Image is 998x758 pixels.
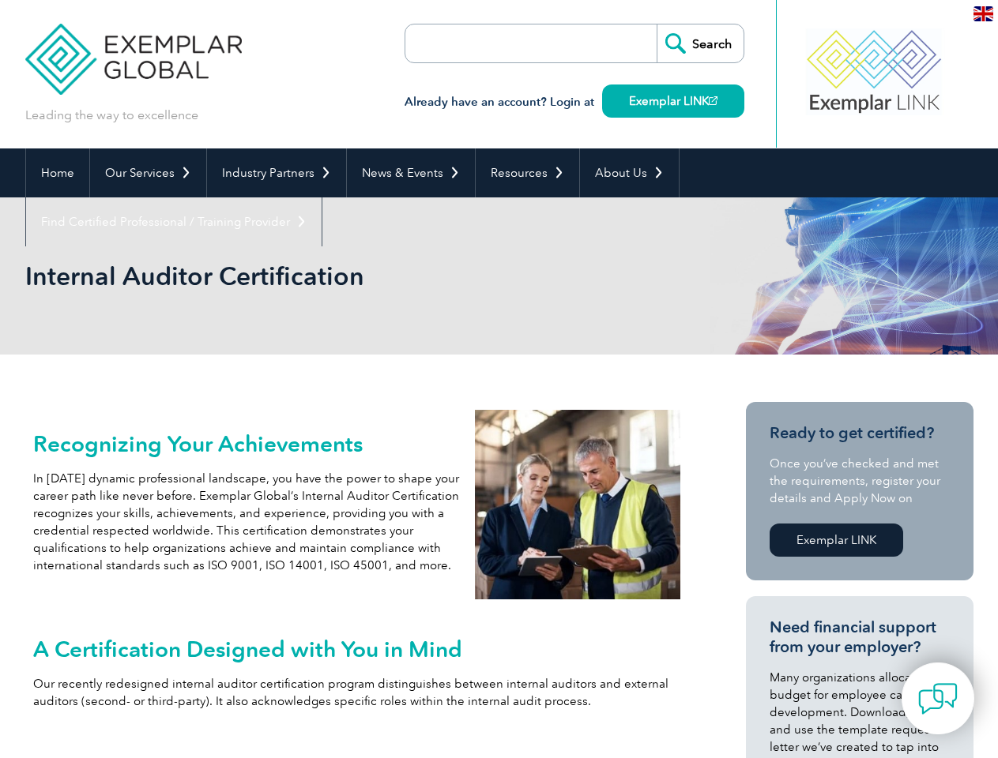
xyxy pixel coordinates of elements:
a: Our Services [90,148,206,197]
img: open_square.png [709,96,717,105]
h2: Recognizing Your Achievements [33,431,460,456]
p: Our recently redesigned internal auditor certification program distinguishes between internal aud... [33,675,681,710]
img: contact-chat.png [918,679,958,719]
p: In [DATE] dynamic professional landscape, you have the power to shape your career path like never... [33,470,460,574]
a: About Us [580,148,679,197]
a: Resources [476,148,579,197]
h3: Already have an account? Login at [405,92,744,112]
h3: Ready to get certified? [770,423,950,443]
img: en [974,6,993,21]
h3: Need financial support from your employer? [770,617,950,657]
a: Exemplar LINK [770,523,903,557]
input: Search [657,24,744,62]
p: Once you’ve checked and met the requirements, register your details and Apply Now on [770,455,950,507]
h2: A Certification Designed with You in Mind [33,636,681,662]
a: Exemplar LINK [602,84,744,118]
a: News & Events [347,148,475,197]
a: Home [26,148,89,197]
a: Industry Partners [207,148,346,197]
img: internal auditors [475,410,680,599]
a: Find Certified Professional / Training Provider [26,197,322,246]
p: Leading the way to excellence [25,107,198,124]
h1: Internal Auditor Certification [25,261,632,291]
